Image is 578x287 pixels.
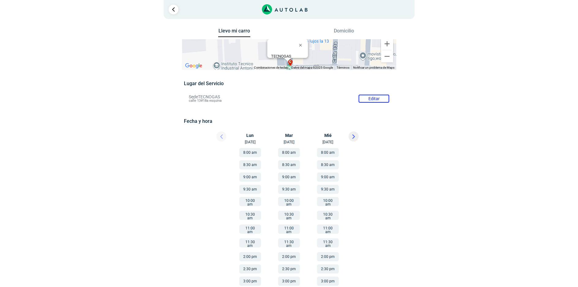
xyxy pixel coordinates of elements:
[294,38,309,52] button: Cerrar
[317,172,339,182] button: 9:00 am
[317,197,339,206] button: 10:00 am
[218,28,250,37] button: Llevo mi carro
[278,264,300,274] button: 2:30 pm
[184,62,204,70] img: Google
[239,277,261,286] button: 3:00 pm
[184,118,394,124] h5: Fecha y hora
[328,28,360,37] button: Domicilio
[169,5,178,14] a: Ir al paso anterior
[317,238,339,247] button: 11:30 am
[239,172,261,182] button: 9:00 am
[278,252,300,261] button: 2:00 pm
[239,197,261,206] button: 10:00 am
[239,264,261,274] button: 2:30 pm
[239,211,261,220] button: 10:30 am
[184,81,394,86] h5: Lugar del Servicio
[278,148,300,157] button: 8:00 am
[239,252,261,261] button: 2:00 pm
[353,66,394,69] a: Notificar un problema de Maps
[278,185,300,194] button: 9:30 am
[317,211,339,220] button: 10:30 am
[381,38,393,50] button: Ampliar
[278,172,300,182] button: 9:00 am
[271,54,291,59] b: TECNOGAS
[317,148,339,157] button: 8:00 am
[239,225,261,234] button: 11:00 am
[239,185,261,194] button: 9:30 am
[289,59,292,65] span: c
[184,62,204,70] a: Abre esta zona en Google Maps (se abre en una nueva ventana)
[278,277,300,286] button: 3:00 pm
[278,197,300,206] button: 10:00 am
[239,160,261,169] button: 8:30 am
[291,66,333,69] span: Datos del mapa ©2025 Google
[381,50,393,62] button: Reducir
[317,277,339,286] button: 3:00 pm
[317,252,339,261] button: 2:00 pm
[317,264,339,274] button: 2:30 pm
[278,160,300,169] button: 8:30 am
[239,148,261,157] button: 8:00 am
[239,238,261,247] button: 11:30 am
[278,225,300,234] button: 11:00 am
[337,66,349,69] a: Términos (se abre en una nueva pestaña)
[278,238,300,247] button: 11:30 am
[254,66,288,70] button: Combinaciones de teclas
[317,185,339,194] button: 9:30 am
[262,6,308,12] a: Link al sitio de autolab
[317,160,339,169] button: 8:30 am
[278,211,300,220] button: 10:30 am
[271,54,308,63] div: calle 13#18a esquina
[317,225,339,234] button: 11:00 am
